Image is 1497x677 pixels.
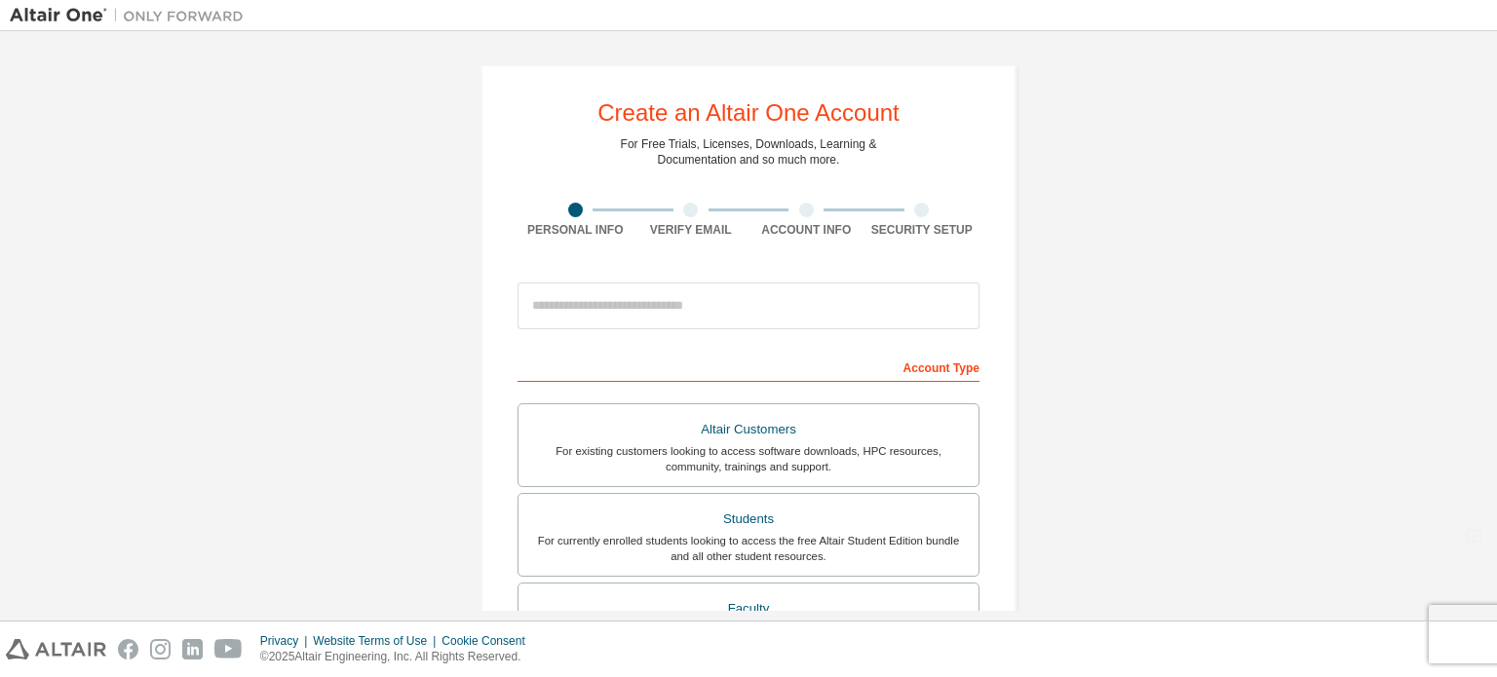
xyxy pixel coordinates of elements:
div: Website Terms of Use [313,633,441,649]
img: youtube.svg [214,639,243,659]
img: Altair One [10,6,253,25]
img: linkedin.svg [182,639,203,659]
div: Security Setup [864,222,980,238]
div: Account Info [748,222,864,238]
div: For existing customers looking to access software downloads, HPC resources, community, trainings ... [530,443,967,474]
div: For Free Trials, Licenses, Downloads, Learning & Documentation and so much more. [621,136,877,168]
div: Verify Email [633,222,749,238]
img: altair_logo.svg [6,639,106,659]
div: Students [530,506,967,533]
div: Personal Info [518,222,633,238]
div: Altair Customers [530,416,967,443]
img: instagram.svg [150,639,171,659]
div: Cookie Consent [441,633,536,649]
img: facebook.svg [118,639,138,659]
div: Faculty [530,595,967,622]
div: For currently enrolled students looking to access the free Altair Student Edition bundle and all ... [530,533,967,564]
p: © 2025 Altair Engineering, Inc. All Rights Reserved. [260,649,537,665]
div: Create an Altair One Account [597,101,900,125]
div: Privacy [260,633,313,649]
div: Account Type [518,351,979,382]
